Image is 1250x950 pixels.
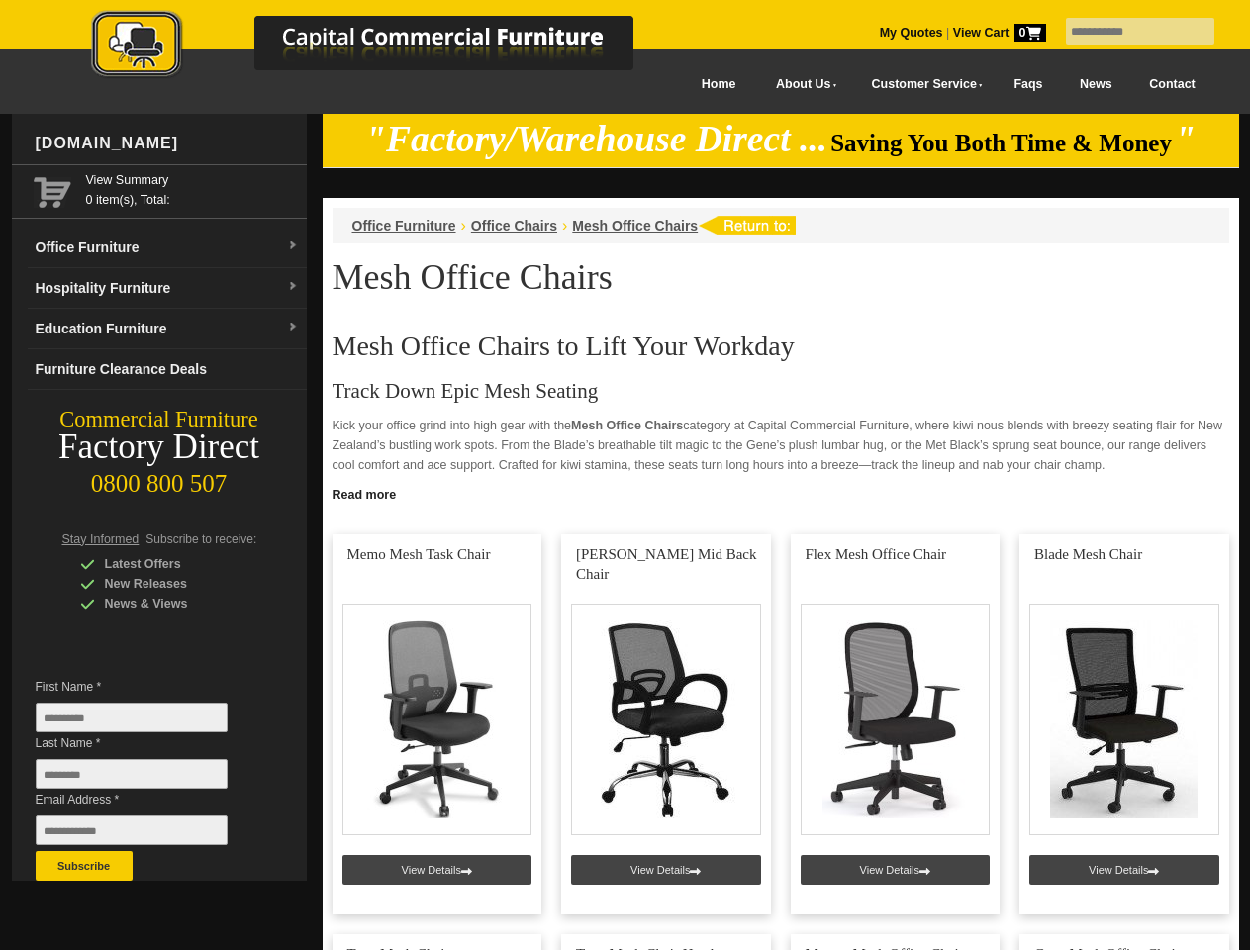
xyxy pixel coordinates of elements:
h2: Mesh Office Chairs to Lift Your Workday [333,332,1229,361]
div: 0800 800 507 [12,460,307,498]
div: New Releases [80,574,268,594]
span: Last Name * [36,733,257,753]
strong: View Cart [953,26,1046,40]
a: Office Chairs [471,218,557,234]
a: Click to read more [323,480,1239,505]
span: First Name * [36,677,257,697]
a: Office Furniture [352,218,456,234]
a: Office Furnituredropdown [28,228,307,268]
button: Subscribe [36,851,133,881]
a: View Summary [86,170,299,190]
span: Subscribe to receive: [145,532,256,546]
a: Contact [1130,62,1213,107]
em: "Factory/Warehouse Direct ... [365,119,827,159]
a: Furniture Clearance Deals [28,349,307,390]
a: News [1061,62,1130,107]
li: › [461,216,466,236]
input: Email Address * [36,815,228,845]
strong: Mesh Office Chairs [571,419,683,432]
a: Education Furnituredropdown [28,309,307,349]
span: 0 [1014,24,1046,42]
img: dropdown [287,240,299,252]
span: Stay Informed [62,532,140,546]
a: My Quotes [880,26,943,40]
span: Saving You Both Time & Money [830,130,1172,156]
h1: Mesh Office Chairs [333,258,1229,296]
img: dropdown [287,281,299,293]
img: dropdown [287,322,299,333]
a: Mesh Office Chairs [572,218,698,234]
a: Faqs [996,62,1062,107]
a: View Cart0 [949,26,1045,40]
img: Capital Commercial Furniture Logo [37,10,729,82]
input: Last Name * [36,759,228,789]
img: return to [698,216,796,235]
em: " [1175,119,1196,159]
p: Kick your office grind into high gear with the category at Capital Commercial Furniture, where ki... [333,416,1229,475]
div: Latest Offers [80,554,268,574]
a: Customer Service [849,62,995,107]
div: [DOMAIN_NAME] [28,114,307,173]
a: Hospitality Furnituredropdown [28,268,307,309]
span: Email Address * [36,790,257,809]
div: Commercial Furniture [12,406,307,433]
li: › [562,216,567,236]
h3: Track Down Epic Mesh Seating [333,381,1229,401]
input: First Name * [36,703,228,732]
div: Factory Direct [12,433,307,461]
a: Capital Commercial Furniture Logo [37,10,729,88]
span: 0 item(s), Total: [86,170,299,207]
a: About Us [754,62,849,107]
div: News & Views [80,594,268,614]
